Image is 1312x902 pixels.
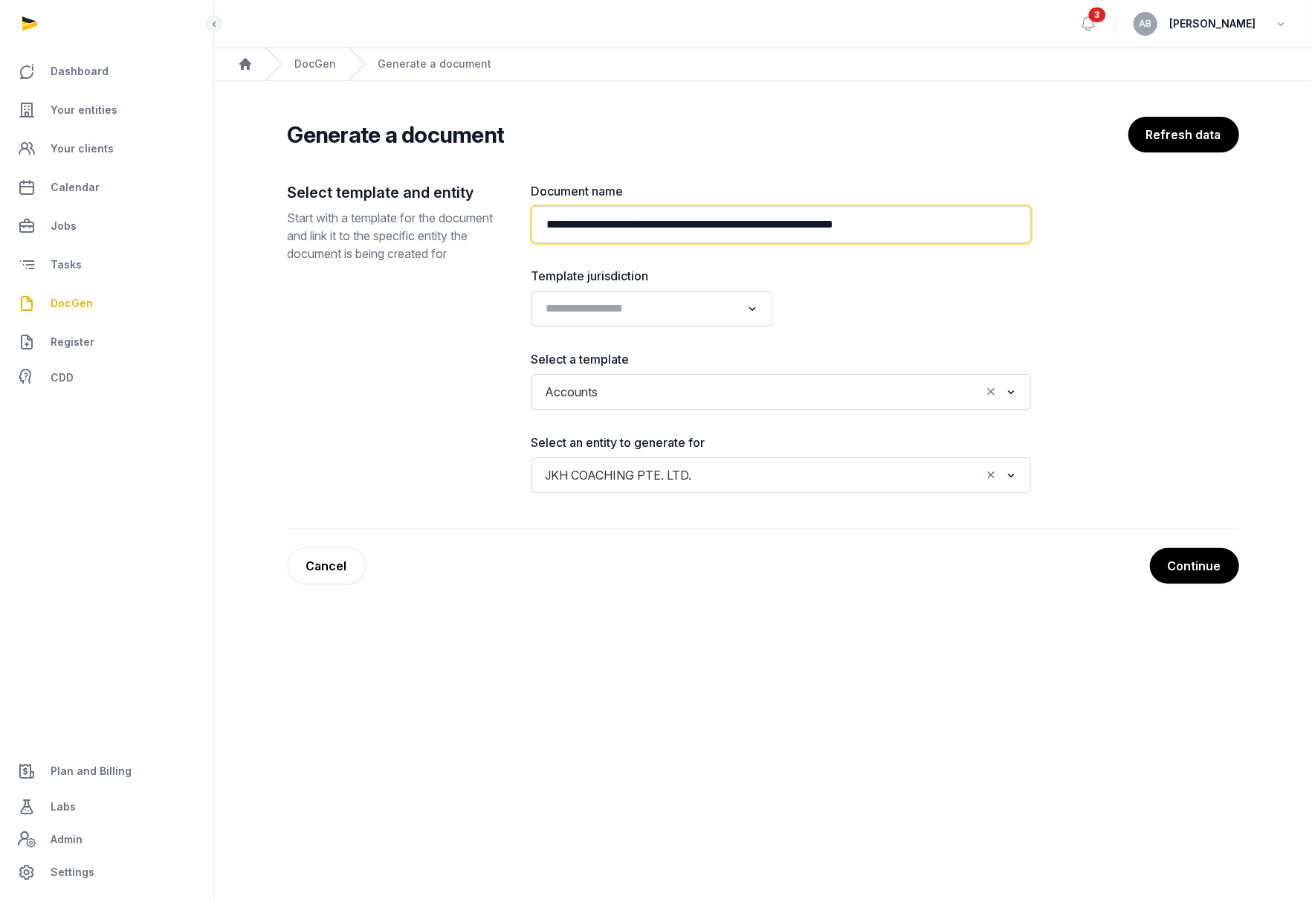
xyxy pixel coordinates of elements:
a: Dashboard [12,54,201,89]
div: Search for option [539,378,1024,405]
span: JKH COACHING PTE. LTD. [542,465,696,486]
button: Continue [1150,548,1239,584]
input: Search for option [699,465,981,486]
a: Jobs [12,208,201,244]
span: Jobs [51,217,77,235]
a: Your entities [12,92,201,128]
span: 3 [1089,7,1106,22]
span: Register [51,333,94,351]
span: Calendar [51,178,100,196]
label: Document name [531,182,1031,200]
button: Clear Selected [985,381,998,402]
div: Search for option [539,295,765,322]
p: Start with a template for the document and link it to the specific entity the document is being c... [288,209,508,262]
a: Admin [12,825,201,854]
a: DocGen [12,286,201,321]
label: Select a template [531,350,1031,368]
input: Search for option [605,381,981,402]
div: Search for option [539,462,1024,489]
span: Your clients [51,140,114,158]
a: Cancel [288,547,366,584]
span: Your entities [51,101,117,119]
a: Labs [12,789,201,825]
label: Template jurisdiction [531,267,772,285]
span: [PERSON_NAME] [1169,15,1256,33]
span: Settings [51,863,94,881]
input: Search for option [540,298,742,319]
a: Plan and Billing [12,753,201,789]
span: Labs [51,798,76,816]
a: Calendar [12,170,201,205]
span: Dashboard [51,62,109,80]
label: Select an entity to generate for [531,434,1031,451]
span: Accounts [542,381,602,402]
h2: Select template and entity [288,182,508,203]
a: CDD [12,363,201,393]
button: AB [1134,12,1157,36]
h2: Generate a document [288,121,505,148]
span: Tasks [51,256,82,274]
span: AB [1140,19,1152,28]
span: Plan and Billing [51,762,132,780]
a: Your clients [12,131,201,167]
a: DocGen [294,57,336,71]
div: Generate a document [378,57,491,71]
button: Clear Selected [985,465,998,486]
nav: Breadcrumb [214,48,1312,81]
span: Admin [51,831,83,848]
a: Settings [12,854,201,890]
button: Refresh data [1128,117,1239,152]
span: CDD [51,369,74,387]
a: Tasks [12,247,201,283]
a: Register [12,324,201,360]
span: DocGen [51,294,93,312]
